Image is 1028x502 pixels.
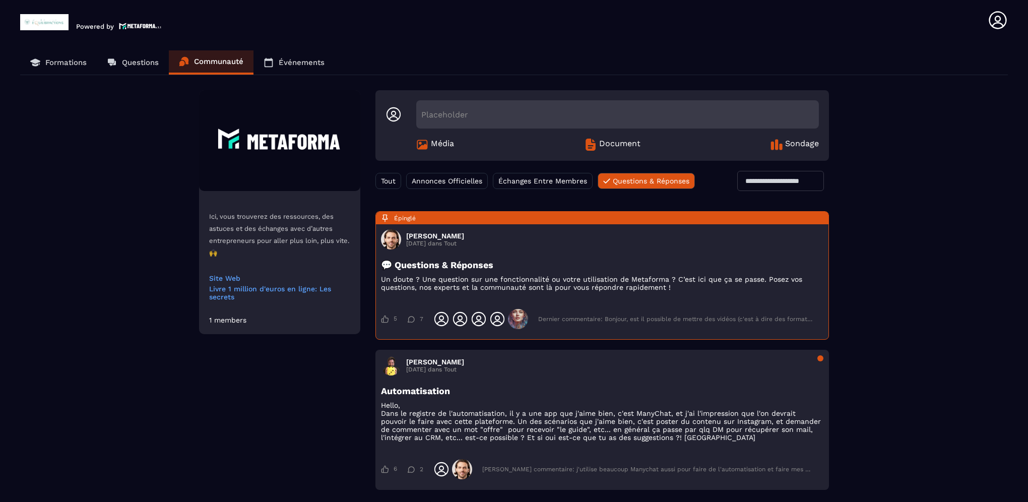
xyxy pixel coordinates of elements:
[169,50,253,75] a: Communauté
[599,139,640,151] span: Document
[209,316,246,324] div: 1 members
[406,358,464,366] h3: [PERSON_NAME]
[381,386,823,396] h3: Automatisation
[538,316,813,323] div: Dernier commentaire: Bonjour, est il possible de mettre des vidéos (c'est à dire des formations) ...
[381,177,396,185] span: Tout
[119,22,161,30] img: logo
[431,139,454,151] span: Média
[194,57,243,66] p: Communauté
[420,466,423,473] span: 2
[785,139,819,151] span: Sondage
[381,275,823,291] p: Un doute ? Une question sur une fonctionnalité ou votre utilisation de Metaforma ? C’est ici que ...
[381,260,823,270] h3: 💬 Questions & Réponses
[498,177,587,185] span: Échanges Entre Membres
[45,58,87,67] p: Formations
[76,23,114,30] p: Powered by
[420,316,423,323] span: 7
[122,58,159,67] p: Questions
[253,50,335,75] a: Événements
[482,466,813,473] div: [PERSON_NAME] commentaire: j'utilise beaucoup Manychat aussi pour faire de l'automatisation et fa...
[97,50,169,75] a: Questions
[406,366,464,373] p: [DATE] dans Tout
[209,274,350,282] a: Site Web
[394,215,416,222] span: Épinglé
[279,58,325,67] p: Événements
[209,211,350,259] p: Ici, vous trouverez des ressources, des astuces et des échanges avec d’autres entrepreneurs pour ...
[394,315,397,323] span: 5
[406,240,464,247] p: [DATE] dans Tout
[394,465,397,473] span: 6
[199,90,360,191] img: Community background
[209,285,350,301] a: Livre 1 million d'euros en ligne: Les secrets
[613,177,689,185] span: Questions & Réponses
[381,401,823,442] p: Hello, Dans le registre de l'automatisation, il y a une app que j'aime bien, c'est ManyChat, et j...
[20,50,97,75] a: Formations
[416,100,819,129] div: Placeholder
[20,14,69,30] img: logo-branding
[412,177,482,185] span: Annonces Officielles
[406,232,464,240] h3: [PERSON_NAME]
